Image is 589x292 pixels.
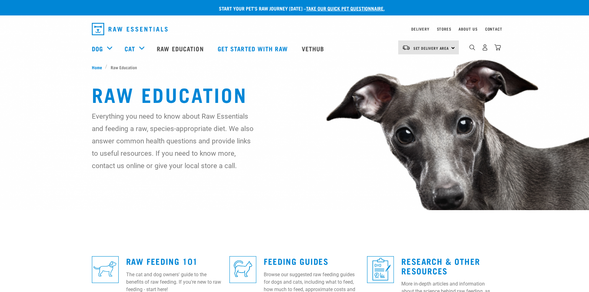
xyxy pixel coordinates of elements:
[92,44,103,53] a: Dog
[92,83,497,105] h1: Raw Education
[469,44,475,50] img: home-icon-1@2x.png
[92,64,102,70] span: Home
[229,256,256,283] img: re-icons-cat2-sq-blue.png
[92,23,168,35] img: Raw Essentials Logo
[411,28,429,30] a: Delivery
[92,64,497,70] nav: breadcrumbs
[87,20,502,38] nav: dropdown navigation
[437,28,451,30] a: Stores
[306,7,385,10] a: take our quick pet questionnaire.
[413,47,449,49] span: Set Delivery Area
[459,28,477,30] a: About Us
[264,259,328,263] a: Feeding Guides
[211,36,296,61] a: Get started with Raw
[401,259,480,273] a: Research & Other Resources
[125,44,135,53] a: Cat
[126,259,198,263] a: Raw Feeding 101
[151,36,211,61] a: Raw Education
[92,256,119,283] img: re-icons-dog3-sq-blue.png
[92,64,105,70] a: Home
[296,36,332,61] a: Vethub
[482,44,488,51] img: user.png
[485,28,502,30] a: Contact
[402,45,410,50] img: van-moving.png
[92,110,254,172] p: Everything you need to know about Raw Essentials and feeding a raw, species-appropriate diet. We ...
[367,256,394,283] img: re-icons-healthcheck1-sq-blue.png
[494,44,501,51] img: home-icon@2x.png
